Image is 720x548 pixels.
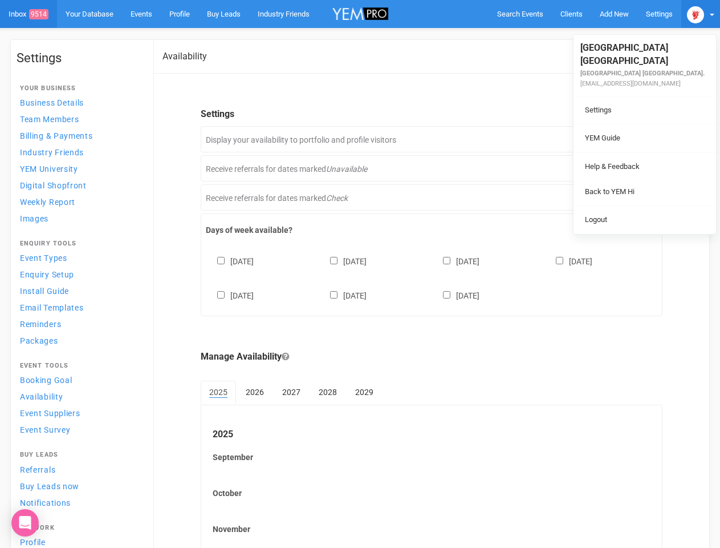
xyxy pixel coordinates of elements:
[17,250,142,265] a: Event Types
[20,214,48,223] span: Images
[20,198,75,207] span: Weekly Report
[20,320,61,329] span: Reminders
[600,10,629,18] span: Add New
[20,409,80,418] span: Event Suppliers
[17,405,142,421] a: Event Suppliers
[17,333,142,348] a: Packages
[217,257,225,264] input: [DATE]
[20,131,93,140] span: Billing & Payments
[580,70,705,77] small: [GEOGRAPHIC_DATA] [GEOGRAPHIC_DATA].
[201,108,662,121] legend: Settings
[17,267,142,282] a: Enquiry Setup
[20,362,139,369] h4: Event Tools
[201,381,236,405] a: 2025
[20,498,71,507] span: Notifications
[17,194,142,209] a: Weekly Report
[330,257,337,264] input: [DATE]
[443,291,450,299] input: [DATE]
[443,257,450,264] input: [DATE]
[17,462,142,477] a: Referrals
[20,287,69,296] span: Install Guide
[17,161,142,176] a: YEM University
[201,350,662,364] legend: Manage Availability
[556,257,563,264] input: [DATE]
[330,291,337,299] input: [DATE]
[17,283,142,299] a: Install Guide
[576,209,713,231] a: Logout
[20,164,78,174] span: YEM University
[217,291,225,299] input: [DATE]
[17,111,142,127] a: Team Members
[17,389,142,404] a: Availability
[432,255,479,267] label: [DATE]
[20,392,63,401] span: Availability
[576,156,713,178] a: Help & Feedback
[29,9,48,19] span: 9514
[20,85,139,92] h4: Your Business
[237,381,272,404] a: 2026
[201,184,662,211] div: Receive referrals for dates marked
[17,144,142,160] a: Industry Friends
[20,115,79,124] span: Team Members
[17,128,142,143] a: Billing & Payments
[20,525,139,531] h4: Network
[17,372,142,388] a: Booking Goal
[326,194,348,203] em: Check
[17,316,142,332] a: Reminders
[201,155,662,182] div: Receive referrals for dates marked
[432,289,479,301] label: [DATE]
[213,428,650,441] legend: 2025
[544,255,592,267] label: [DATE]
[17,422,142,437] a: Event Survey
[213,523,650,535] label: November
[20,376,72,385] span: Booking Goal
[213,487,650,499] label: October
[201,126,662,152] div: Display your availability to portfolio and profile visitors
[319,255,367,267] label: [DATE]
[326,164,367,174] em: Unavailable
[20,181,87,190] span: Digital Shopfront
[206,224,657,236] label: Days of week available?
[206,255,254,267] label: [DATE]
[20,425,70,434] span: Event Survey
[206,289,254,301] label: [DATE]
[20,452,139,458] h4: Buy Leads
[580,80,681,87] small: [EMAIL_ADDRESS][DOMAIN_NAME]
[20,303,84,312] span: Email Templates
[310,381,345,404] a: 2028
[17,495,142,510] a: Notifications
[17,178,142,193] a: Digital Shopfront
[20,98,84,107] span: Business Details
[576,99,713,122] a: Settings
[11,509,39,537] div: Open Intercom Messenger
[576,127,713,150] a: YEM Guide
[497,10,543,18] span: Search Events
[576,181,713,203] a: Back to YEM Hi
[17,211,142,226] a: Images
[17,95,142,110] a: Business Details
[17,51,142,65] h1: Settings
[20,336,58,345] span: Packages
[687,6,704,23] img: open-uri20250107-2-1pbi2ie
[347,381,382,404] a: 2029
[580,42,668,66] span: [GEOGRAPHIC_DATA] [GEOGRAPHIC_DATA]
[274,381,309,404] a: 2027
[17,300,142,315] a: Email Templates
[20,270,74,279] span: Enquiry Setup
[319,289,367,301] label: [DATE]
[162,51,207,62] h2: Availability
[17,478,142,494] a: Buy Leads now
[20,253,67,263] span: Event Types
[20,240,139,247] h4: Enquiry Tools
[213,452,650,463] label: September
[560,10,583,18] span: Clients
